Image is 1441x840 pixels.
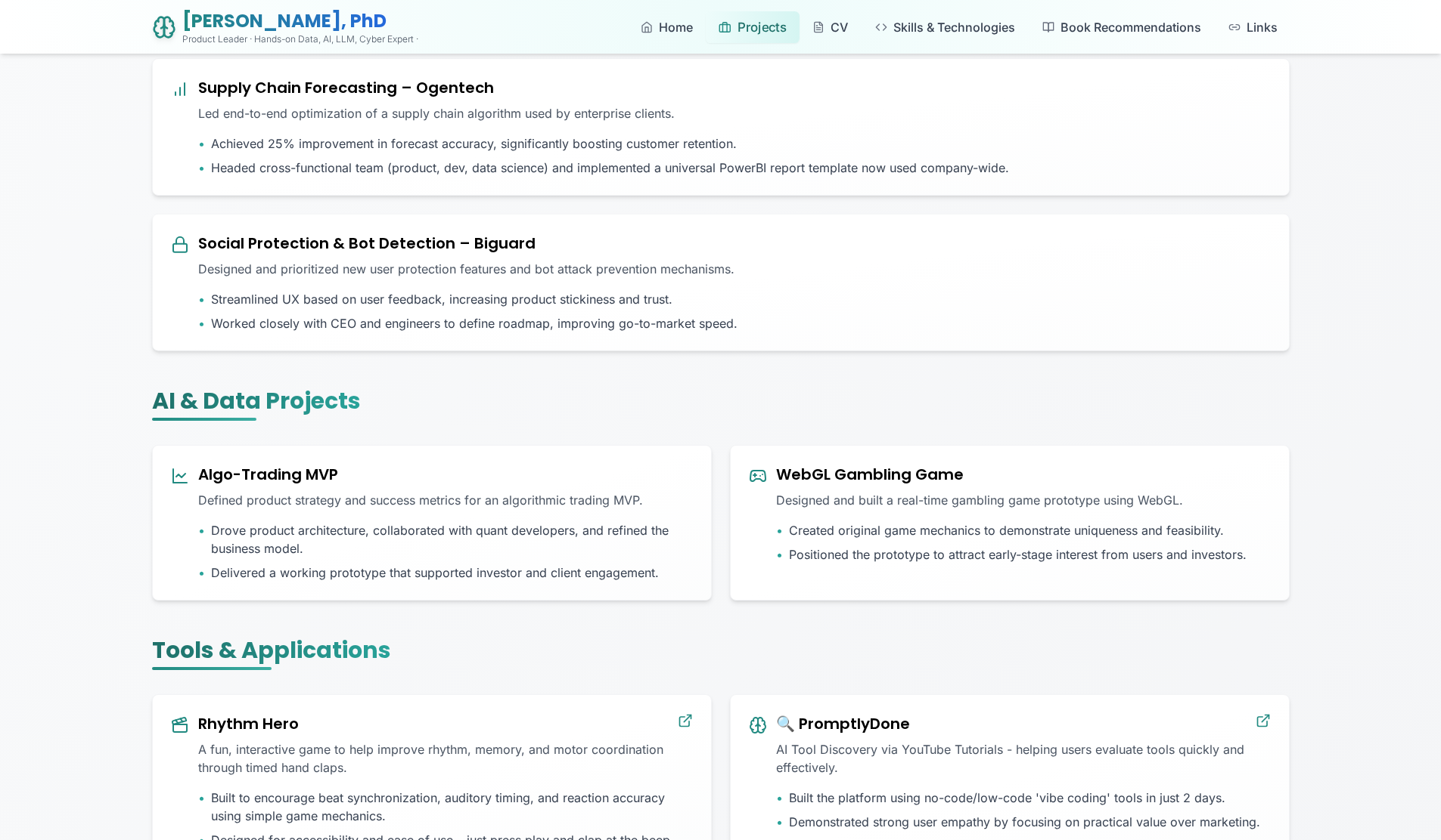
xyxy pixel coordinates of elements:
[211,159,1009,177] span: Headed cross-functional team (product, dev, data science) and implemented a universal PowerBI rep...
[1216,12,1290,42] a: Links
[629,12,705,42] a: Home
[211,134,737,153] span: Achieved 25% improvement in forecast accuracy, significantly boosting customer retention.
[211,521,693,557] span: Drove product architecture, collaborated with quant developers, and refined the business model.
[211,290,672,308] span: Streamlined UX based on user feedback, increasing product stickiness and trust.
[831,18,848,36] span: CV
[776,464,964,485] h3: WebGL Gambling Game
[789,545,1247,564] span: Positioned the prototype to attract early-stage interest from users and investors.
[1247,18,1278,36] span: Links
[776,713,910,734] h3: 🔍 PromptlyDone
[152,9,418,45] a: [PERSON_NAME], PhDProduct Leader · Hands-on Data, AI, LLM, Cyber Expert ·
[776,491,1271,509] p: Designed and built a real-time gambling game prototype using WebGL.
[198,290,205,308] span: •
[198,104,1271,122] p: Led end-to-end optimization of a supply chain algorithm used by enterprise clients.
[182,9,418,33] h1: [PERSON_NAME], PhD
[152,634,391,666] span: Tools & Applications
[706,11,800,43] a: Projects
[198,260,1271,278] p: Designed and prioritized new user protection features and bot attack prevention mechanisms.
[211,789,693,825] span: Built to encourage beat synchronization, auditory timing, and reaction accuracy using simple game...
[198,740,693,777] p: A fun, interactive game to help improve rhythm, memory, and motor coordination through timed hand...
[211,314,738,332] span: Worked closely with CEO and engineers to define roadmap, improving go-to-market speed.
[776,545,783,564] span: •
[776,740,1271,777] p: AI Tool Discovery via YouTube Tutorials - helping users evaluate tools quickly and effectively.
[1030,12,1213,42] a: Book Recommendations
[776,789,783,807] span: •
[198,134,205,153] span: •
[789,521,1224,539] span: Created original game mechanics to demonstrate uniqueness and feasibility.
[198,491,693,509] p: Defined product strategy and success metrics for an algorithmic trading MVP.
[1061,18,1201,36] span: Book Recommendations
[198,159,205,177] span: •
[152,384,361,417] span: AI & Data Projects
[863,12,1027,42] a: Skills & Technologies
[198,314,205,332] span: •
[198,789,205,807] span: •
[789,813,1260,831] span: Demonstrated strong user empathy by focusing on practical value over marketing.
[198,521,205,539] span: •
[198,464,338,485] h3: Algo-Trading MVP
[893,18,1015,36] span: Skills & Technologies
[800,12,860,42] a: CV
[182,33,418,45] p: Product Leader · Hands-on Data, AI, LLM, Cyber Expert ·
[198,233,536,254] h3: Social Protection & Bot Detection – Biguard
[789,789,1225,807] span: Built the platform using no-code/low-code 'vibe coding' tools in just 2 days.
[738,17,787,36] span: Projects
[776,813,783,831] span: •
[198,77,494,98] h3: Supply Chain Forecasting – Ogentech
[776,521,783,539] span: •
[198,713,299,734] h3: Rhythm Hero
[211,564,659,582] span: Delivered a working prototype that supported investor and client engagement.
[198,564,205,582] span: •
[659,18,693,36] span: Home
